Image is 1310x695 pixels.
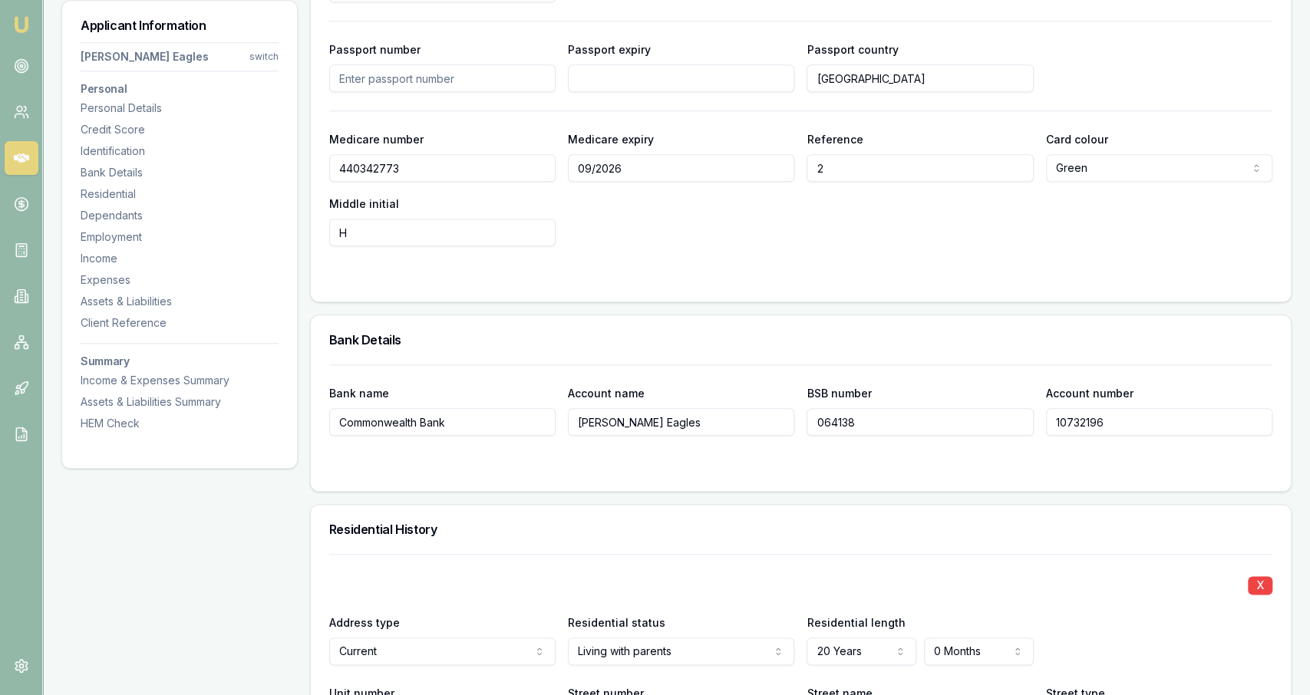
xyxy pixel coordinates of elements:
label: Residential status [568,616,665,629]
h3: Applicant Information [81,19,279,31]
label: Account number [1046,387,1133,400]
div: Assets & Liabilities [81,294,279,309]
div: HEM Check [81,416,279,431]
div: Dependants [81,208,279,223]
div: Personal Details [81,100,279,116]
div: Income [81,251,279,266]
label: Account name [568,387,645,400]
div: Expenses [81,272,279,288]
h3: Bank Details [329,334,1272,346]
h3: Residential History [329,523,1272,535]
label: Passport number [329,43,421,56]
div: Bank Details [81,165,279,180]
label: Bank name [329,387,389,400]
input: Enter passport number [329,64,556,92]
div: Income & Expenses Summary [81,373,279,388]
input: Enter BSB number [807,408,1033,436]
label: Address type [329,616,400,629]
input: Enter medicare middle initial [329,219,556,246]
input: Enter bank name [329,408,556,436]
label: BSB number [807,387,871,400]
input: Enter medicare reference [807,154,1033,182]
label: Reference [807,133,863,146]
img: emu-icon-u.png [12,15,31,34]
input: Enter account name [568,408,794,436]
label: Residential length [807,616,905,629]
h3: Summary [81,356,279,367]
label: Passport country [807,43,898,56]
h3: Personal [81,84,279,94]
input: Enter passport country [807,64,1033,92]
div: Client Reference [81,315,279,331]
input: Enter medicare number [329,154,556,182]
label: Medicare number [329,133,424,146]
div: Identification [81,143,279,159]
label: Passport expiry [568,43,651,56]
div: Employment [81,229,279,245]
div: Credit Score [81,122,279,137]
div: switch [249,51,279,63]
label: Card colour [1046,133,1108,146]
input: Enter account number [1046,408,1272,436]
div: [PERSON_NAME] Eagles [81,49,209,64]
label: Middle initial [329,197,399,210]
div: Residential [81,186,279,202]
button: X [1248,576,1272,595]
label: Medicare expiry [568,133,654,146]
div: Assets & Liabilities Summary [81,394,279,410]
